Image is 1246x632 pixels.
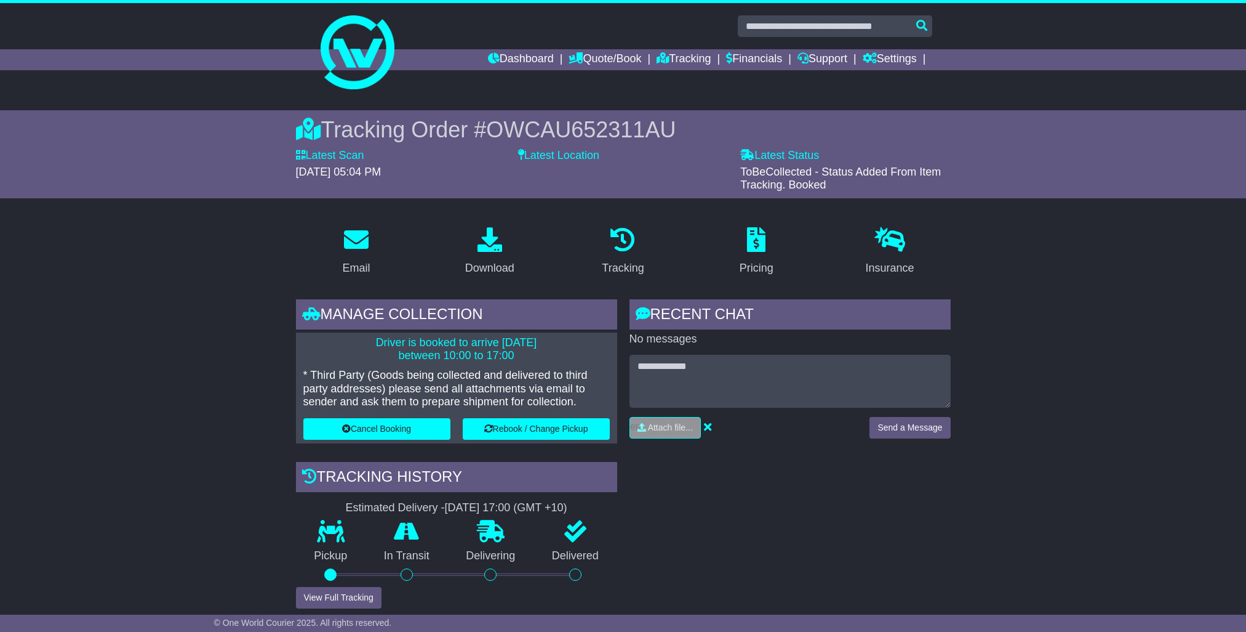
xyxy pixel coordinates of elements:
[334,223,378,281] a: Email
[602,260,644,277] div: Tracking
[465,260,514,277] div: Download
[866,260,914,277] div: Insurance
[296,587,381,609] button: View Full Tracking
[214,618,392,628] span: © One World Courier 2025. All rights reserved.
[657,49,711,70] a: Tracking
[629,299,951,333] div: RECENT CHAT
[303,418,450,440] button: Cancel Booking
[296,116,951,143] div: Tracking Order #
[594,223,652,281] a: Tracking
[740,149,819,163] label: Latest Status
[486,117,676,142] span: OWCAU652311AU
[303,369,610,409] p: * Third Party (Goods being collected and delivered to third party addresses) please send all atta...
[740,166,941,192] span: ToBeCollected - Status Added From Item Tracking. Booked
[863,49,917,70] a: Settings
[858,223,922,281] a: Insurance
[629,333,951,346] p: No messages
[457,223,522,281] a: Download
[726,49,782,70] a: Financials
[296,299,617,333] div: Manage collection
[569,49,641,70] a: Quote/Book
[740,260,773,277] div: Pricing
[296,166,381,178] span: [DATE] 05:04 PM
[296,549,366,563] p: Pickup
[488,49,554,70] a: Dashboard
[296,462,617,495] div: Tracking history
[732,223,781,281] a: Pricing
[518,149,599,163] label: Latest Location
[296,501,617,515] div: Estimated Delivery -
[869,417,950,439] button: Send a Message
[797,49,847,70] a: Support
[533,549,617,563] p: Delivered
[445,501,567,515] div: [DATE] 17:00 (GMT +10)
[463,418,610,440] button: Rebook / Change Pickup
[365,549,448,563] p: In Transit
[342,260,370,277] div: Email
[303,336,610,363] p: Driver is booked to arrive [DATE] between 10:00 to 17:00
[296,149,364,163] label: Latest Scan
[448,549,534,563] p: Delivering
